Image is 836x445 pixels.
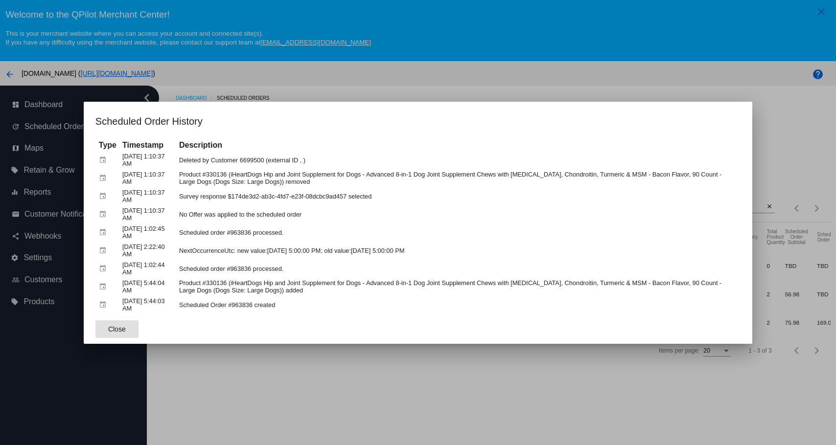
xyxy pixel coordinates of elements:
[99,153,111,168] mat-icon: event
[120,296,176,313] td: [DATE] 5:44:03 AM
[120,224,176,241] td: [DATE] 1:02:45 AM
[177,140,740,151] th: Description
[177,242,740,259] td: NextOccurrenceUtc: new value:[DATE] 5:00:00 PM; old value:[DATE] 5:00:00 PM
[120,260,176,277] td: [DATE] 1:02:44 AM
[99,207,111,222] mat-icon: event
[96,140,119,151] th: Type
[95,320,139,338] button: Close dialog
[120,140,176,151] th: Timestamp
[108,325,126,333] span: Close
[177,188,740,205] td: Survey response $174de3d2-ab3c-4fd7-e23f-08dcbc9ad457 selected
[177,170,740,187] td: Product #330136 (iHeartDogs Hip and Joint Supplement for Dogs - Advanced 8-in-1 Dog Joint Supplem...
[99,171,111,186] mat-icon: event
[177,152,740,169] td: Deleted by Customer 6699500 (external ID , )
[120,278,176,295] td: [DATE] 5:44:04 AM
[120,206,176,223] td: [DATE] 1:10:37 AM
[95,113,741,129] h1: Scheduled Order History
[120,188,176,205] td: [DATE] 1:10:37 AM
[177,260,740,277] td: Scheduled order #963836 processed.
[177,278,740,295] td: Product #330136 (iHeartDogs Hip and Joint Supplement for Dogs - Advanced 8-in-1 Dog Joint Supplem...
[99,297,111,312] mat-icon: event
[99,261,111,276] mat-icon: event
[99,243,111,258] mat-icon: event
[120,170,176,187] td: [DATE] 1:10:37 AM
[177,206,740,223] td: No Offer was applied to the scheduled order
[99,189,111,204] mat-icon: event
[99,225,111,240] mat-icon: event
[99,279,111,294] mat-icon: event
[177,296,740,313] td: Scheduled Order #963836 created
[120,152,176,169] td: [DATE] 1:10:37 AM
[120,242,176,259] td: [DATE] 2:22:40 AM
[177,224,740,241] td: Scheduled order #963836 processed.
